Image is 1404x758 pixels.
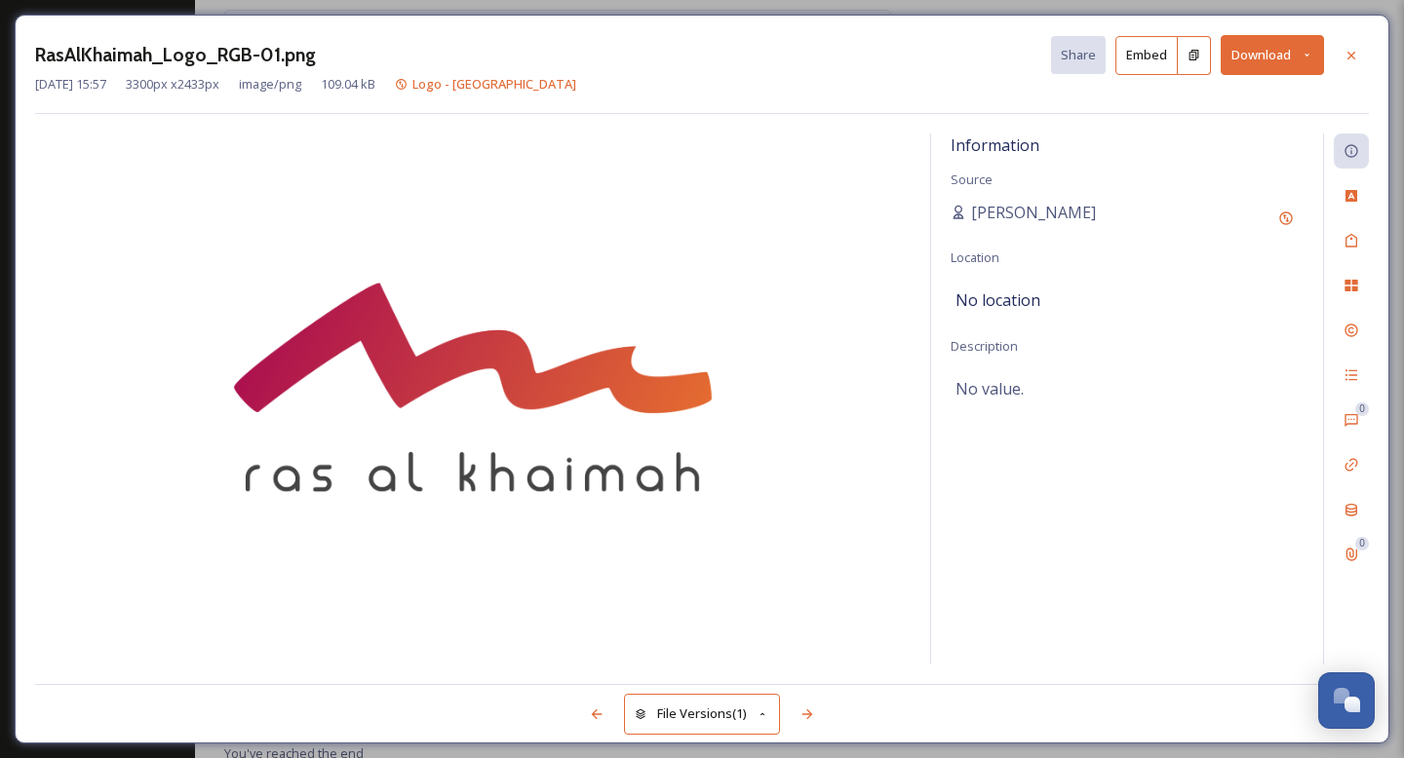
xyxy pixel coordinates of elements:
[951,134,1039,156] span: Information
[239,75,301,94] span: image/png
[951,337,1018,355] span: Description
[1221,35,1324,75] button: Download
[624,694,780,734] button: File Versions(1)
[951,171,993,188] span: Source
[321,75,375,94] span: 109.04 kB
[955,288,1040,312] span: No location
[955,377,1024,400] span: No value.
[1051,36,1106,74] button: Share
[1115,36,1178,75] button: Embed
[1355,402,1369,416] div: 0
[971,201,1096,224] span: [PERSON_NAME]
[35,41,316,69] h3: RasAlKhaimah_Logo_RGB-01.png
[35,134,911,664] img: RasAlKhaimah_Logo_RGB-01.png
[35,75,106,94] span: [DATE] 15:57
[1318,672,1375,729] button: Open Chat
[412,75,576,93] span: Logo - [GEOGRAPHIC_DATA]
[126,75,219,94] span: 3300 px x 2433 px
[1355,537,1369,550] div: 0
[951,248,999,266] span: Location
